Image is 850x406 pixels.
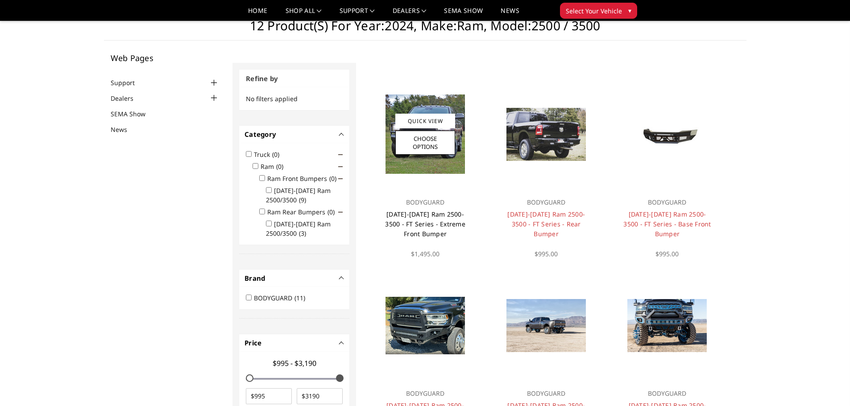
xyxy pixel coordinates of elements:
h1: 12 Product(s) for Year:2024, Make:Ram, Model:2500 / 3500 [104,18,746,41]
label: Ram Front Bumpers [267,174,342,183]
label: Ram Rear Bumpers [267,208,340,216]
button: - [340,276,344,280]
span: Select Your Vehicle [566,6,622,16]
a: Dealers [111,94,145,103]
label: [DATE]-[DATE] Ram 2500/3500 [266,186,331,204]
p: BODYGUARD [380,388,470,399]
span: Click to show/hide children [338,176,343,181]
span: (11) [294,294,305,302]
a: Support [111,78,146,87]
span: (0) [272,150,279,159]
a: Choose Options [395,131,455,155]
h4: Category [245,129,344,139]
span: (0) [276,162,283,171]
p: BODYGUARD [380,197,470,208]
span: $995.00 [535,250,558,258]
a: Home [248,8,267,21]
a: Support [340,8,375,21]
span: Click to show/hide children [338,210,343,214]
input: $995 [246,388,292,404]
a: Quick View [395,114,455,128]
h5: Web Pages [111,54,220,62]
label: BODYGUARD [254,294,311,302]
label: Truck [254,150,285,159]
p: BODYGUARD [502,197,591,208]
a: [DATE]-[DATE] Ram 2500-3500 - FT Series - Rear Bumper [507,210,585,238]
a: SEMA Show [444,8,483,21]
a: [DATE]-[DATE] Ram 2500-3500 - FT Series - Base Front Bumper [623,210,711,238]
span: (3) [299,229,306,238]
span: $995.00 [655,250,679,258]
a: SEMA Show [111,109,157,119]
h4: Price [245,338,344,348]
span: Click to show/hide children [338,152,343,157]
label: [DATE]-[DATE] Ram 2500/3500 [266,220,331,238]
p: BODYGUARD [622,197,712,208]
button: Select Your Vehicle [560,3,637,19]
span: Click to show/hide children [338,164,343,169]
button: - [340,132,344,136]
h4: Brand [245,273,344,283]
span: $1,495.00 [411,250,440,258]
a: shop all [286,8,322,21]
input: $3190 [297,388,343,404]
span: ▾ [628,6,631,15]
span: (0) [329,174,336,183]
label: Ram [261,162,289,171]
span: No filters applied [246,94,298,103]
button: - [340,340,344,345]
h3: Refine by [239,70,349,88]
a: [DATE]-[DATE] Ram 2500-3500 - FT Series - Extreme Front Bumper [385,210,465,238]
span: (0) [328,208,335,216]
span: (9) [299,196,306,204]
a: News [111,125,138,134]
p: BODYGUARD [502,388,591,399]
a: News [501,8,519,21]
a: Dealers [393,8,427,21]
p: BODYGUARD [622,388,712,399]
